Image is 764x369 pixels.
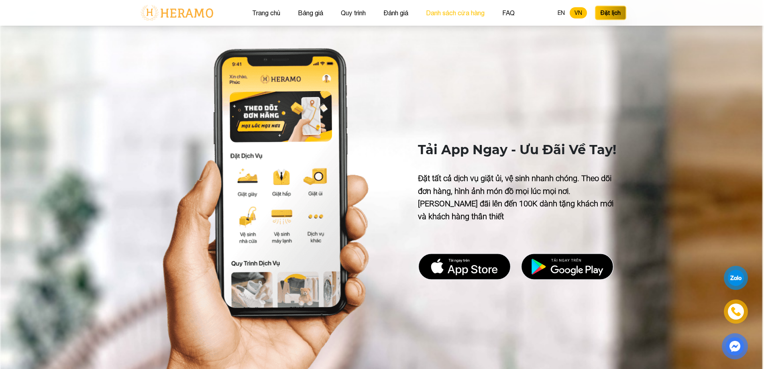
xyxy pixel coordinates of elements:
button: Đánh giá [381,8,411,18]
button: Bảng giá [295,8,326,18]
img: DMCA.com Protection Status [418,253,511,280]
button: FAQ [500,8,517,18]
button: Danh sách cửa hàng [424,8,487,18]
button: Trang chủ [250,8,283,18]
button: VN [570,7,587,18]
img: phone-icon [731,307,741,316]
a: phone-icon [725,301,747,322]
img: DMCA.com Protection Status [521,253,614,280]
button: Quy trình [338,8,368,18]
button: Đặt lịch [595,6,626,20]
img: logo-with-text.png [138,4,216,21]
p: Tải App Ngay - Ưu Đãi Về Tay! [418,140,623,159]
p: Đặt tất cả dịch vụ giặt ủi, vệ sinh nhanh chóng. Theo dõi đơn hàng, hình ảnh món đồ mọi lúc mọi n... [418,172,623,223]
button: EN [553,7,570,18]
